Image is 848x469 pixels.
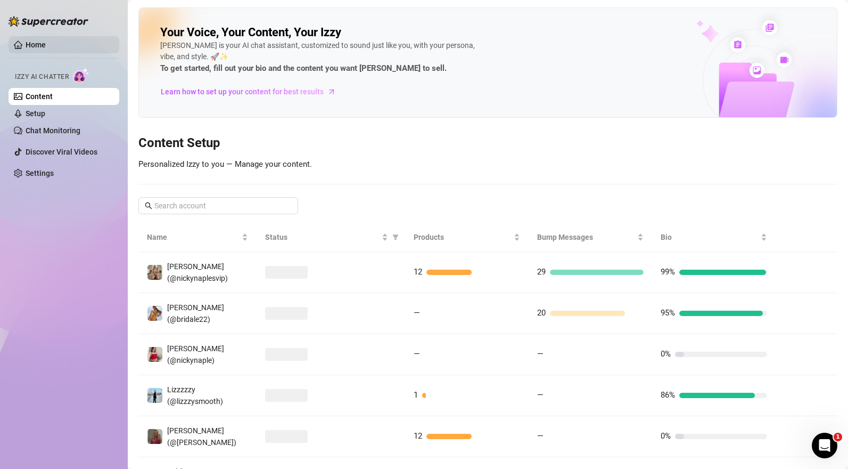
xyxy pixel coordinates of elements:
span: arrow-right [326,86,337,97]
span: — [414,308,420,318]
span: Lizzzzzy (@lizzzysmooth) [167,385,223,406]
img: Nicky (@nickynaplesvip) [147,265,162,280]
th: Bio [652,223,776,252]
span: 1 [834,433,842,441]
strong: To get started, fill out your bio and the content you want [PERSON_NAME] to sell. [160,63,447,73]
span: 12 [414,431,422,441]
span: 29 [537,267,546,277]
span: 1 [414,390,418,400]
span: search [145,202,152,209]
span: — [537,349,544,359]
span: 0% [661,349,671,359]
img: Lizzzzzy (@lizzzysmooth) [147,388,162,403]
a: Setup [26,109,45,118]
h3: Content Setup [138,135,837,152]
a: Home [26,41,46,49]
span: Personalized Izzy to you — Manage your content. [138,159,312,169]
img: Brianna (@bridale22) [147,306,162,321]
a: Content [26,92,53,101]
span: Bump Messages [537,231,635,243]
div: [PERSON_NAME] is your AI chat assistant, customized to sound just like you, with your persona, vi... [160,40,480,75]
span: 12 [414,267,422,277]
span: filter [390,229,401,245]
span: — [414,349,420,359]
input: Search account [154,200,283,212]
a: Settings [26,169,54,177]
span: 95% [661,308,675,318]
span: 99% [661,267,675,277]
span: Products [414,231,512,243]
a: Learn how to set up your content for best results [160,83,344,100]
span: filter [392,234,399,240]
img: logo-BBDzfeDw.svg [9,16,88,27]
span: 86% [661,390,675,400]
a: Discover Viral Videos [26,148,97,156]
img: AI Chatter [73,68,89,83]
th: Bump Messages [529,223,652,252]
span: Learn how to set up your content for best results [161,86,324,98]
span: [PERSON_NAME] (@nickynaplesvip) [167,262,228,282]
span: Name [147,231,240,243]
th: Status [257,223,405,252]
span: [PERSON_NAME] (@bridale22) [167,303,224,324]
iframe: Intercom live chat [812,433,837,458]
h2: Your Voice, Your Content, Your Izzy [160,25,341,40]
span: — [537,390,544,400]
span: [PERSON_NAME] (@[PERSON_NAME]) [167,426,236,447]
span: — [537,431,544,441]
th: Name [138,223,257,252]
span: [PERSON_NAME] (@nickynaple) [167,344,224,365]
img: Kylie (@kylie_kayy) [147,429,162,444]
span: Status [265,231,380,243]
img: ai-chatter-content-library-cLFOSyPT.png [672,9,837,117]
span: Bio [661,231,759,243]
span: 0% [661,431,671,441]
span: Izzy AI Chatter [15,72,69,82]
a: Chat Monitoring [26,126,80,135]
th: Products [405,223,529,252]
img: Nicky (@nickynaple) [147,347,162,362]
span: 20 [537,308,546,318]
